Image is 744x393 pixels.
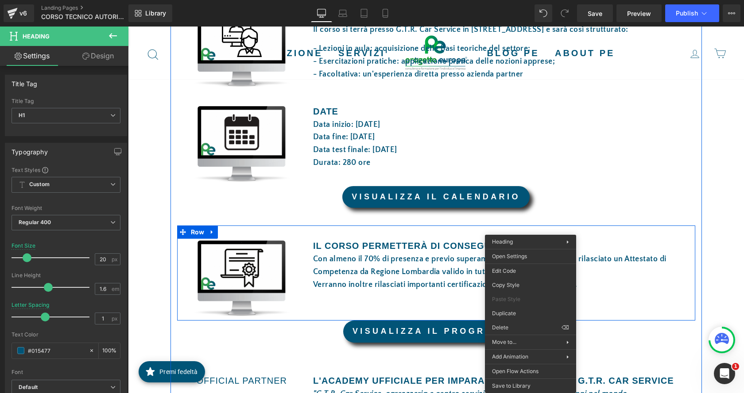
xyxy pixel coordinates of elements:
[19,112,25,118] b: H1
[28,346,85,355] input: Color
[185,228,539,250] font: Con almeno il 70% di presenza e previo superamento del test finale verrà rilasciato un Attestato ...
[112,256,119,262] span: px
[185,214,379,224] strong: IL CORSO PERMETTERÀ DI CONSEGUIre
[556,4,573,22] button: Redo
[66,46,130,66] a: Design
[4,4,34,22] a: v6
[185,254,449,263] font: Verranno inoltre rilasciati importanti certificazioni e patentini del settore.
[12,75,38,88] div: Title Tag
[19,384,38,391] i: Default
[185,18,403,27] span: - Lezioni in aula: acquisizione delle basi teoriche del settore;
[12,166,120,173] div: Text Styles
[224,166,392,175] font: VISUALIZZA IL CALENDARIO
[215,294,401,316] a: VISUALIZZA IL PROGRAMMA
[627,9,651,18] span: Preview
[353,4,375,22] a: Tablet
[311,4,332,22] a: Desktop
[99,343,120,359] div: %
[12,143,48,156] div: Typography
[185,347,561,361] h1: L'ACADEMY UFFICIALE PER IMPARARE A LAVORARE IN G.T.R. CAR SERVICE
[214,160,402,182] a: VISUALIZZA IL CALENDARIO
[12,98,120,104] div: Title Tag
[145,9,166,17] span: Library
[112,316,119,321] span: px
[12,243,36,249] div: Font Size
[732,363,739,370] span: 1
[19,219,51,225] b: Regular 400
[78,199,90,212] a: Expand / Collapse
[41,13,126,20] span: CORSO TECNICO AUTORIPARAZIONI
[185,132,243,141] font: Durata: 280 ore
[492,238,513,245] span: Heading
[56,347,172,361] h1: OFFICIAL PARTNER
[18,8,29,19] div: v6
[185,106,247,115] font: Data fine: [DATE]
[185,80,210,90] font: DATE
[12,332,120,338] div: Text Color
[492,367,569,375] span: Open Flow Actions
[61,199,79,212] span: Row
[492,353,566,361] span: Add Animation
[535,4,552,22] button: Undo
[12,272,120,279] div: Line Height
[492,309,569,317] span: Duplicate
[492,382,569,390] span: Save to Library
[12,369,120,375] div: Font
[492,252,569,260] span: Open Settings
[492,281,569,289] span: Copy Style
[588,9,602,18] span: Save
[112,286,119,292] span: em
[492,324,562,332] span: Delete
[12,205,120,211] div: Font Weight
[41,4,143,11] a: Landing Pages
[225,300,391,309] font: VISUALIZZA IL PROGRAMMA
[723,4,740,22] button: More
[185,94,252,103] font: Data inizio: [DATE]
[676,10,698,17] span: Publish
[665,4,719,22] button: Publish
[492,338,566,346] span: Move to...
[375,4,396,22] a: Mobile
[23,33,50,40] span: Heading
[185,43,395,52] span: - Facoltativa: un'esperienza diretta presso azienda partner
[332,4,353,22] a: Laptop
[29,181,50,188] b: Custom
[12,302,50,308] div: Letter Spacing
[185,119,269,128] font: Data test finale: [DATE]
[492,295,569,303] span: Paste Style
[185,31,427,39] span: - Esercitazioni pratiche: applicazione pratica delle nozioni apprese;
[616,4,662,22] a: Preview
[562,324,569,332] span: ⌫
[714,363,735,384] iframe: Intercom live chat
[492,267,569,275] span: Edit Code
[128,4,172,22] a: New Library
